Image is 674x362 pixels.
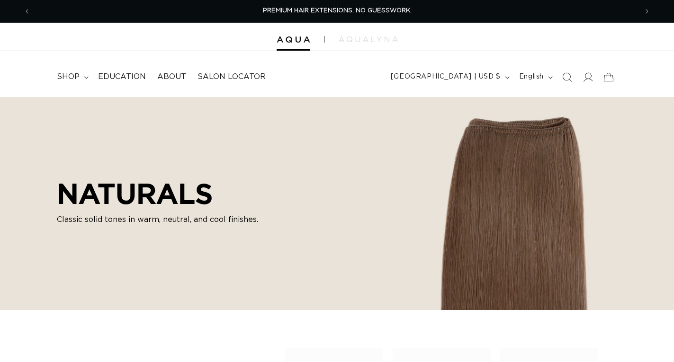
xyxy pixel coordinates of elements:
[98,72,146,82] span: Education
[339,36,398,42] img: aqualyna.com
[637,2,657,20] button: Next announcement
[519,72,544,82] span: English
[198,72,266,82] span: Salon Locator
[157,72,186,82] span: About
[51,66,92,88] summary: shop
[385,68,513,86] button: [GEOGRAPHIC_DATA] | USD $
[263,8,412,14] span: PREMIUM HAIR EXTENSIONS. NO GUESSWORK.
[17,2,37,20] button: Previous announcement
[57,214,270,225] p: Classic solid tones in warm, neutral, and cool finishes.
[277,36,310,43] img: Aqua Hair Extensions
[192,66,271,88] a: Salon Locator
[391,72,501,82] span: [GEOGRAPHIC_DATA] | USD $
[152,66,192,88] a: About
[57,177,270,210] h2: NATURALS
[57,72,80,82] span: shop
[513,68,557,86] button: English
[92,66,152,88] a: Education
[557,67,577,88] summary: Search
